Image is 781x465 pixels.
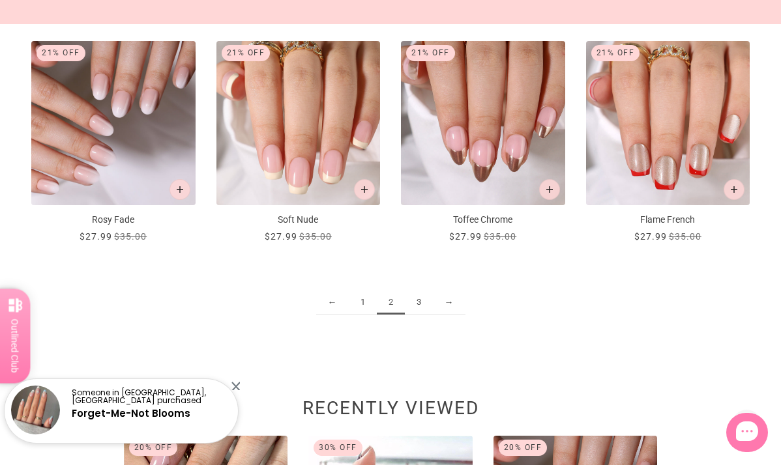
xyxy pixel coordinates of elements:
p: Rosy Fade [31,213,196,227]
a: Toffee Chrome [401,41,565,244]
div: 20% Off [129,440,178,456]
p: Someone in [GEOGRAPHIC_DATA], [GEOGRAPHIC_DATA] purchased [72,389,227,404]
div: 30% Off [314,440,362,456]
a: Forget-Me-Not Blooms [72,406,190,420]
p: Soft Nude [216,213,381,227]
div: 21% Off [406,45,455,61]
span: $27.99 [80,231,112,242]
div: 21% Off [222,45,271,61]
span: 2 [377,290,405,315]
a: → [433,290,465,315]
a: Rosy Fade [31,41,196,244]
a: ← [316,290,349,315]
span: $27.99 [634,231,667,242]
a: Soft Nude [216,41,381,244]
span: $35.00 [299,231,332,242]
p: Toffee Chrome [401,213,565,227]
p: Flame French [586,213,750,227]
h2: Recently viewed [31,404,750,419]
button: Add to cart [169,179,190,200]
div: 21% Off [37,45,85,61]
a: Flame French [586,41,750,244]
a: 3 [405,290,433,315]
button: Add to cart [539,179,560,200]
span: $27.99 [449,231,482,242]
span: $35.00 [114,231,147,242]
div: 20% Off [499,440,548,456]
a: 1 [349,290,377,315]
div: 21% Off [591,45,640,61]
span: $35.00 [484,231,516,242]
span: $27.99 [265,231,297,242]
button: Add to cart [354,179,375,200]
span: $35.00 [669,231,701,242]
button: Add to cart [724,179,744,200]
